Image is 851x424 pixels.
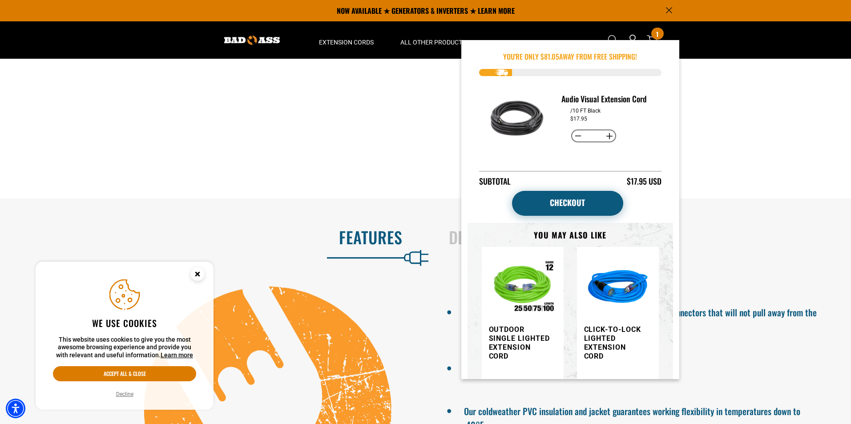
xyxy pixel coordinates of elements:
[306,21,387,59] summary: Extension Cords
[482,230,659,240] h3: You may also like
[512,191,623,216] a: Checkout
[584,254,646,402] a: blue Click-to-Lock Lighted Extension Cord
[6,399,25,418] div: Accessibility Menu
[479,51,661,62] p: You're Only $ away from free shipping!
[400,38,466,46] span: All Other Products
[584,254,652,322] img: blue
[584,325,646,361] h3: Click-to-Lock Lighted Extension Cord
[53,317,196,329] h2: We use cookies
[492,38,519,46] span: Apparel
[224,36,280,45] img: Bad Ass Extension Cords
[53,366,196,381] button: Accept all & close
[656,31,658,37] span: 1
[479,175,511,187] div: Subtotal
[489,325,551,361] h3: Outdoor Single Lighted Extension Cord
[486,87,549,149] img: black
[461,40,679,379] div: Item added to your cart
[561,93,654,105] h3: Audio Visual Extension Cord
[19,228,403,246] h2: Features
[319,38,374,46] span: Extension Cords
[387,21,479,59] summary: All Other Products
[544,51,559,62] span: 81.05
[479,21,532,59] summary: Apparel
[449,228,833,246] h2: Details & Specs
[585,129,602,144] input: Quantity for Audio Visual Extension Cord
[489,254,551,402] a: Outdoor Single Lighted Extension Cord Outdoor Single Lighted Extension Cord
[113,390,136,399] button: Decline
[570,108,601,114] dd: /10 FT Black
[489,254,557,322] img: Outdoor Single Lighted Extension Cord
[53,336,196,359] p: This website uses cookies to give you the most awesome browsing experience and provide you with r...
[36,262,214,410] aside: Cookie Consent
[627,175,661,187] div: $17.95 USD
[161,351,193,359] a: Learn more
[570,116,587,122] dd: $17.95
[606,33,620,47] summary: Search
